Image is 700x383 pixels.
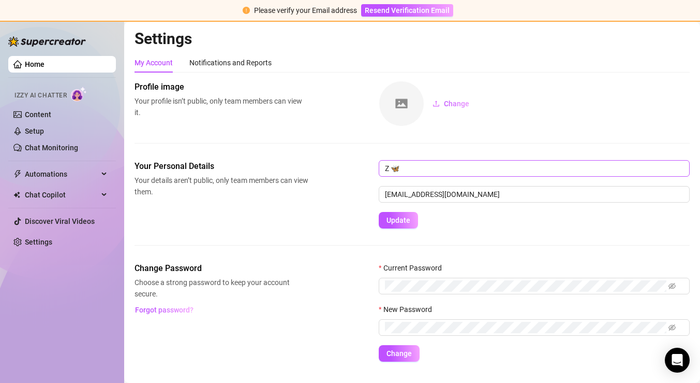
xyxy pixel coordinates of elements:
span: thunderbolt [13,170,22,178]
span: Change [386,349,412,358]
span: Your details aren’t public, only team members can view them. [135,175,308,197]
h2: Settings [135,29,690,49]
a: Chat Monitoring [25,144,78,152]
input: New Password [385,322,666,333]
div: Open Intercom Messenger [665,348,690,373]
div: Notifications and Reports [189,57,272,68]
img: logo-BBDzfeDw.svg [8,36,86,47]
span: Change [444,100,469,108]
span: Choose a strong password to keep your account secure. [135,277,308,300]
div: My Account [135,57,173,68]
button: Resend Verification Email [361,4,453,17]
span: exclamation-circle [243,7,250,14]
button: Update [379,212,418,229]
span: eye-invisible [668,324,676,331]
span: Your Personal Details [135,160,308,173]
img: Chat Copilot [13,191,20,198]
span: Resend Verification Email [365,6,450,15]
span: Chat Copilot [25,187,98,203]
span: Automations [25,166,98,182]
button: Change [379,345,420,362]
span: Izzy AI Chatter [14,91,67,101]
a: Home [25,60,44,68]
span: Update [386,216,410,224]
div: Please verify your Email address [254,5,357,16]
span: eye-invisible [668,282,676,290]
span: upload [433,100,440,107]
input: Current Password [385,280,666,292]
button: Forgot password? [135,302,193,318]
label: Current Password [379,262,449,274]
button: Change [424,95,478,112]
span: Your profile isn’t public, only team members can view it. [135,95,308,118]
input: Enter name [379,160,690,177]
a: Discover Viral Videos [25,217,95,225]
img: square-placeholder.png [379,81,424,126]
span: Profile image [135,81,308,93]
input: Enter new email [379,186,690,203]
a: Content [25,110,51,119]
a: Settings [25,238,52,246]
a: Setup [25,127,44,135]
span: Change Password [135,262,308,275]
span: Forgot password? [135,306,193,314]
img: AI Chatter [71,87,87,102]
label: New Password [379,304,439,315]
